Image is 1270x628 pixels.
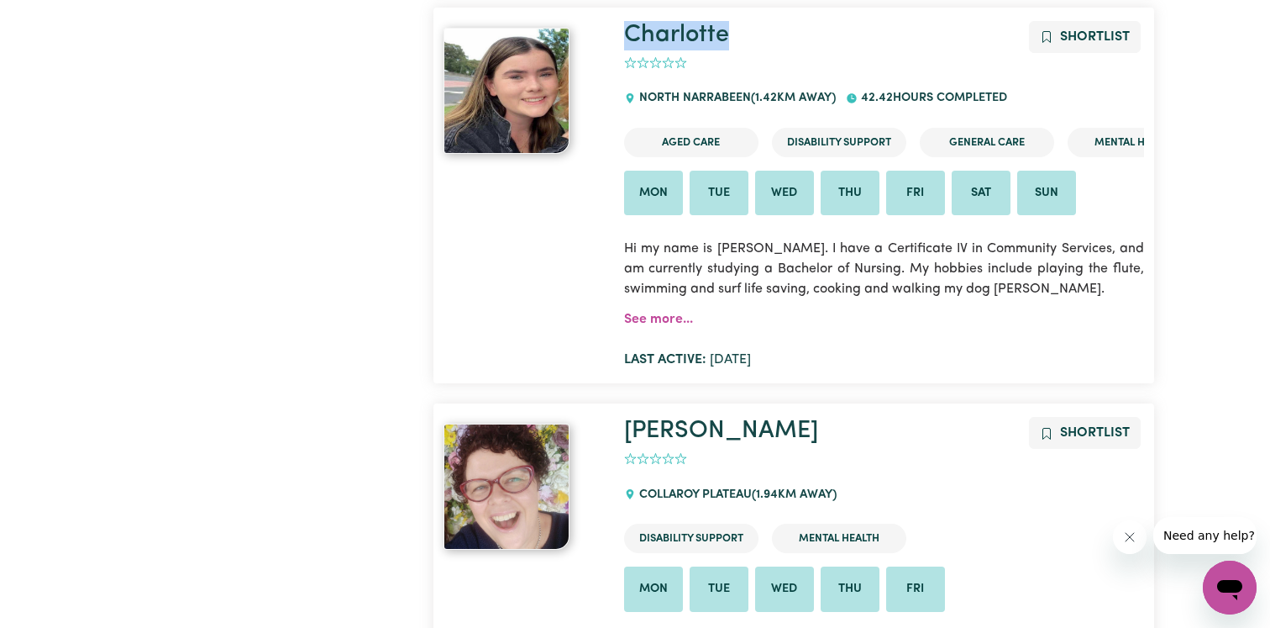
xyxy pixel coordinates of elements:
span: ( 1.42 km away) [751,92,836,104]
li: Available on Fri [886,171,945,216]
li: Mental Health [1068,128,1202,157]
a: [PERSON_NAME] [624,419,818,443]
a: Charlotte [443,28,604,154]
iframe: Close message [1113,520,1147,554]
span: [DATE] [624,353,751,367]
div: add rating by typing an integer from 0 to 5 or pressing arrow keys [624,450,687,469]
li: Available on Fri [886,567,945,612]
iframe: Message from company [1153,517,1257,554]
b: Last active: [624,353,706,367]
li: Available on Sat [952,171,1010,216]
iframe: Button to launch messaging window [1203,561,1257,615]
img: View Charlotte's profile [443,28,569,154]
li: General Care [920,128,1054,157]
span: ( 1.94 km away) [752,488,837,501]
li: Available on Mon [624,567,683,612]
li: Mental Health [772,524,906,553]
li: Available on Sun [1017,171,1076,216]
div: NORTH NARRABEEN [624,76,846,121]
a: Lisa [443,424,604,550]
li: Disability Support [624,524,758,553]
li: Available on Thu [821,567,879,612]
a: See more... [624,313,693,326]
a: Charlotte [624,23,729,47]
span: Shortlist [1060,30,1130,44]
div: 42.42 hours completed [846,76,1017,121]
img: View Lisa's profile [443,424,569,550]
li: Available on Wed [755,567,814,612]
span: Shortlist [1060,426,1130,440]
li: Available on Tue [690,567,748,612]
li: Available on Mon [624,171,683,216]
div: COLLAROY PLATEAU [624,472,847,518]
li: Aged Care [624,128,758,157]
li: Available on Tue [690,171,748,216]
button: Add to shortlist [1029,417,1141,449]
p: Hi my name is [PERSON_NAME]. I have a Certificate IV in Community Services, and am currently stud... [624,229,1145,309]
li: Available on Thu [821,171,879,216]
li: Available on Wed [755,171,814,216]
li: Disability Support [772,128,906,157]
div: add rating by typing an integer from 0 to 5 or pressing arrow keys [624,54,687,73]
button: Add to shortlist [1029,21,1141,53]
